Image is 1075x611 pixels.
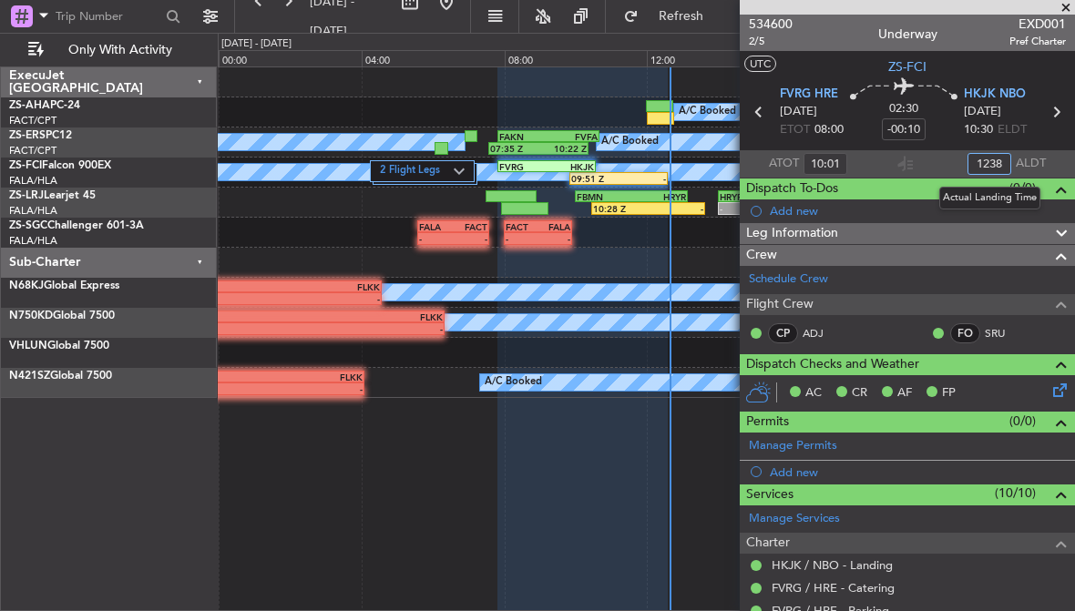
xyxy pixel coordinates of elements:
[804,153,847,175] input: --:--
[453,221,486,232] div: FACT
[950,323,980,343] div: FO
[852,384,867,402] span: CR
[746,245,777,266] span: Crew
[577,191,631,202] div: FBMN
[9,220,144,231] a: ZS-SGCChallenger 601-3A
[780,86,838,104] span: FVRG HRE
[720,203,786,214] div: -
[593,203,648,214] div: 10:28 Z
[619,173,666,184] div: -
[749,34,793,49] span: 2/5
[9,130,72,141] a: ZS-ERSPC12
[9,100,80,111] a: ZS-AHAPC-24
[9,280,119,291] a: N68KJGlobal Express
[746,178,838,199] span: Dispatch To-Dos
[9,174,57,188] a: FALA/HLA
[225,383,362,394] div: -
[746,223,838,244] span: Leg Information
[9,341,47,351] span: VHLUN
[878,25,937,44] div: Underway
[538,143,587,154] div: 10:22 Z
[537,221,570,232] div: FALA
[260,323,443,334] div: -
[9,371,112,382] a: N421SZGlobal 7500
[547,161,594,172] div: HKJK
[746,533,790,554] span: Charter
[9,160,111,171] a: ZS-FCIFalcon 900EX
[1009,34,1066,49] span: Pref Charter
[454,168,465,175] img: arrow-gray.svg
[499,131,548,142] div: FAKN
[746,354,919,375] span: Dispatch Checks and Weather
[601,128,659,156] div: A/C Booked
[746,294,814,315] span: Flight Crew
[1016,155,1046,173] span: ALDT
[9,220,47,231] span: ZS-SGC
[219,50,362,66] div: 00:00
[221,36,292,52] div: [DATE] - [DATE]
[679,98,736,126] div: A/C Booked
[749,437,837,455] a: Manage Permits
[9,190,96,201] a: ZS-LRJLearjet 45
[9,341,109,351] a: VHLUNGlobal 7500
[505,50,648,66] div: 08:00
[9,371,50,382] span: N421SZ
[419,233,453,244] div: -
[803,325,844,341] a: ADJ
[571,173,619,184] div: 09:51 Z
[769,155,799,173] span: ATOT
[229,281,380,292] div: FLKK
[506,221,538,232] div: FACT
[225,372,362,382] div: FLKK
[746,412,789,433] span: Permits
[419,221,453,232] div: FALA
[964,121,993,139] span: 10:30
[768,323,798,343] div: CP
[942,384,956,402] span: FP
[631,191,686,202] div: HRYR
[229,293,380,304] div: -
[548,131,598,142] div: FVFA
[642,10,719,23] span: Refresh
[9,311,115,321] a: N750KDGlobal 7500
[967,153,1011,175] input: --:--
[9,130,46,141] span: ZS-ERS
[998,121,1027,139] span: ELDT
[9,280,44,291] span: N68KJ
[749,270,828,289] a: Schedule Crew
[362,50,505,66] div: 04:00
[485,369,542,396] div: A/C Booked
[939,187,1040,209] div: Actual Landing Time
[499,161,547,172] div: FVRG
[888,57,927,76] span: ZS-FCI
[780,103,817,121] span: [DATE]
[9,114,56,127] a: FACT/CPT
[772,557,893,573] a: HKJK / NBO - Landing
[805,384,822,402] span: AC
[780,121,810,139] span: ETOT
[995,484,1036,503] span: (10/10)
[380,164,454,179] label: 2 Flight Legs
[897,384,912,402] span: AF
[647,50,790,66] div: 12:00
[9,160,42,171] span: ZS-FCI
[506,233,538,244] div: -
[20,36,198,65] button: Only With Activity
[720,191,786,202] div: HRYR
[814,121,844,139] span: 08:00
[772,580,895,596] a: FVRG / HRE - Catering
[749,510,840,528] a: Manage Services
[648,203,702,214] div: -
[615,2,724,31] button: Refresh
[744,56,776,72] button: UTC
[260,311,443,322] div: FLKK
[9,311,53,321] span: N750KD
[490,143,538,154] div: 07:35 Z
[985,325,1026,341] a: SRU
[1009,15,1066,34] span: EXD001
[9,100,50,111] span: ZS-AHA
[9,190,44,201] span: ZS-LRJ
[56,3,160,30] input: Trip Number
[964,86,1026,104] span: HKJK NBO
[746,484,793,505] span: Services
